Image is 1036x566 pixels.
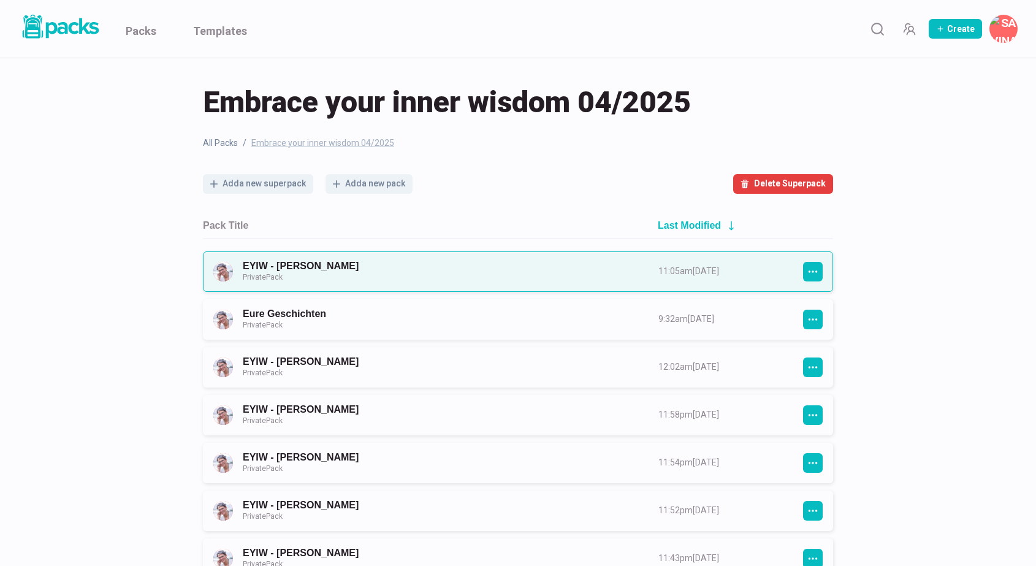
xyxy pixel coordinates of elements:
[929,19,982,39] button: Create Pack
[897,17,921,41] button: Manage Team Invites
[18,12,101,45] a: Packs logo
[733,174,833,194] button: Delete Superpack
[203,137,238,150] a: All Packs
[203,137,833,150] nav: breadcrumb
[658,220,721,231] h2: Last Modified
[203,83,691,122] span: Embrace your inner wisdom 04/2025
[251,137,394,150] span: Embrace your inner wisdom 04/2025
[203,220,248,231] h2: Pack Title
[989,15,1018,43] button: Savina Tilmann
[203,174,313,194] button: Adda new superpack
[326,174,413,194] button: Adda new pack
[865,17,889,41] button: Search
[243,137,246,150] span: /
[18,12,101,41] img: Packs logo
